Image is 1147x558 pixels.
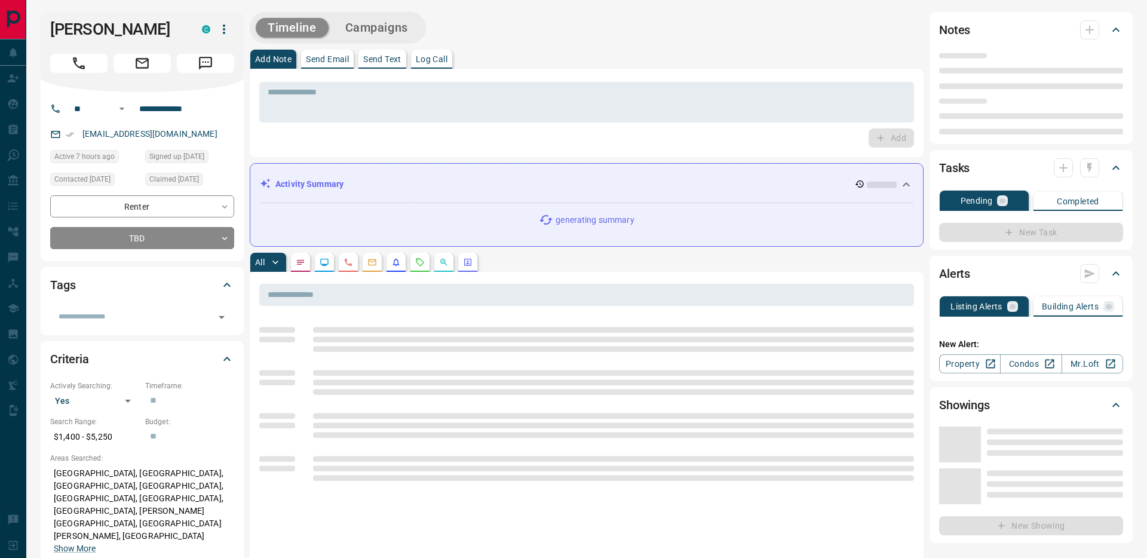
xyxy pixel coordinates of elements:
[961,197,993,205] p: Pending
[1057,197,1099,206] p: Completed
[306,55,349,63] p: Send Email
[950,302,1002,311] p: Listing Alerts
[50,381,139,391] p: Actively Searching:
[50,20,184,39] h1: [PERSON_NAME]
[54,542,96,555] button: Show More
[50,349,89,369] h2: Criteria
[202,25,210,33] div: condos.ca
[114,54,171,73] span: Email
[255,55,292,63] p: Add Note
[463,257,473,267] svg: Agent Actions
[50,345,234,373] div: Criteria
[939,391,1123,419] div: Showings
[363,55,401,63] p: Send Text
[255,258,265,266] p: All
[260,173,913,195] div: Activity Summary
[939,264,970,283] h2: Alerts
[939,20,970,39] h2: Notes
[50,173,139,189] div: Sat Sep 27 2025
[50,195,234,217] div: Renter
[145,173,234,189] div: Sat Sep 27 2025
[416,55,447,63] p: Log Call
[1042,302,1099,311] p: Building Alerts
[939,158,970,177] h2: Tasks
[213,309,230,326] button: Open
[939,259,1123,288] div: Alerts
[415,257,425,267] svg: Requests
[50,150,139,167] div: Tue Oct 14 2025
[66,130,74,139] svg: Email Verified
[82,129,217,139] a: [EMAIL_ADDRESS][DOMAIN_NAME]
[439,257,449,267] svg: Opportunities
[367,257,377,267] svg: Emails
[939,154,1123,182] div: Tasks
[939,16,1123,44] div: Notes
[939,395,990,415] h2: Showings
[54,151,115,163] span: Active 7 hours ago
[391,257,401,267] svg: Listing Alerts
[50,275,75,295] h2: Tags
[50,427,139,447] p: $1,400 - $5,250
[275,178,344,191] p: Activity Summary
[1000,354,1062,373] a: Condos
[556,214,634,226] p: generating summary
[50,227,234,249] div: TBD
[50,416,139,427] p: Search Range:
[115,102,129,116] button: Open
[50,391,139,410] div: Yes
[145,416,234,427] p: Budget:
[1062,354,1123,373] a: Mr.Loft
[320,257,329,267] svg: Lead Browsing Activity
[939,354,1001,373] a: Property
[54,173,111,185] span: Contacted [DATE]
[149,173,199,185] span: Claimed [DATE]
[145,150,234,167] div: Sat Sep 27 2025
[50,271,234,299] div: Tags
[296,257,305,267] svg: Notes
[256,18,329,38] button: Timeline
[177,54,234,73] span: Message
[333,18,420,38] button: Campaigns
[149,151,204,163] span: Signed up [DATE]
[344,257,353,267] svg: Calls
[145,381,234,391] p: Timeframe:
[939,338,1123,351] p: New Alert:
[50,453,234,464] p: Areas Searched:
[50,54,108,73] span: Call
